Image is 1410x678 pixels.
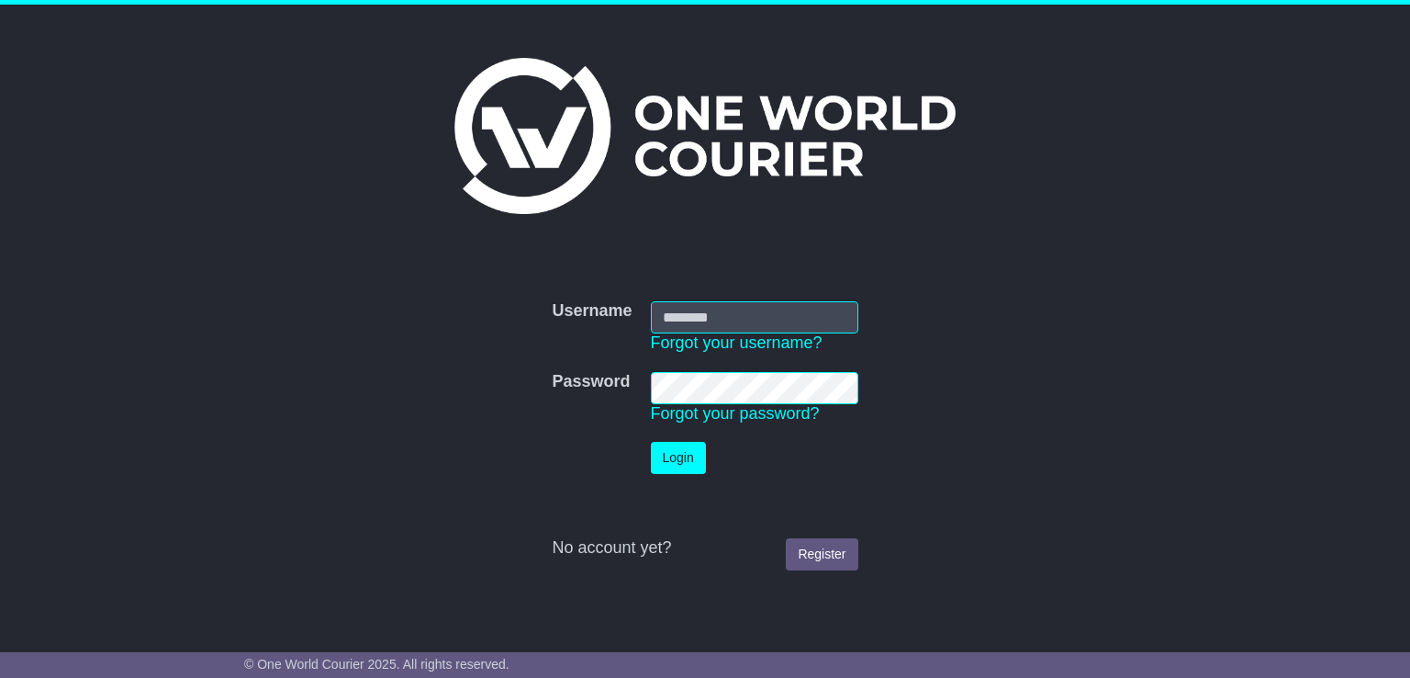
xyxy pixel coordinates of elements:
[651,442,706,474] button: Login
[244,657,509,672] span: © One World Courier 2025. All rights reserved.
[786,538,857,571] a: Register
[651,404,820,423] a: Forgot your password?
[552,301,632,322] label: Username
[454,58,956,214] img: One World
[552,372,630,392] label: Password
[651,333,822,352] a: Forgot your username?
[552,538,857,559] div: No account yet?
